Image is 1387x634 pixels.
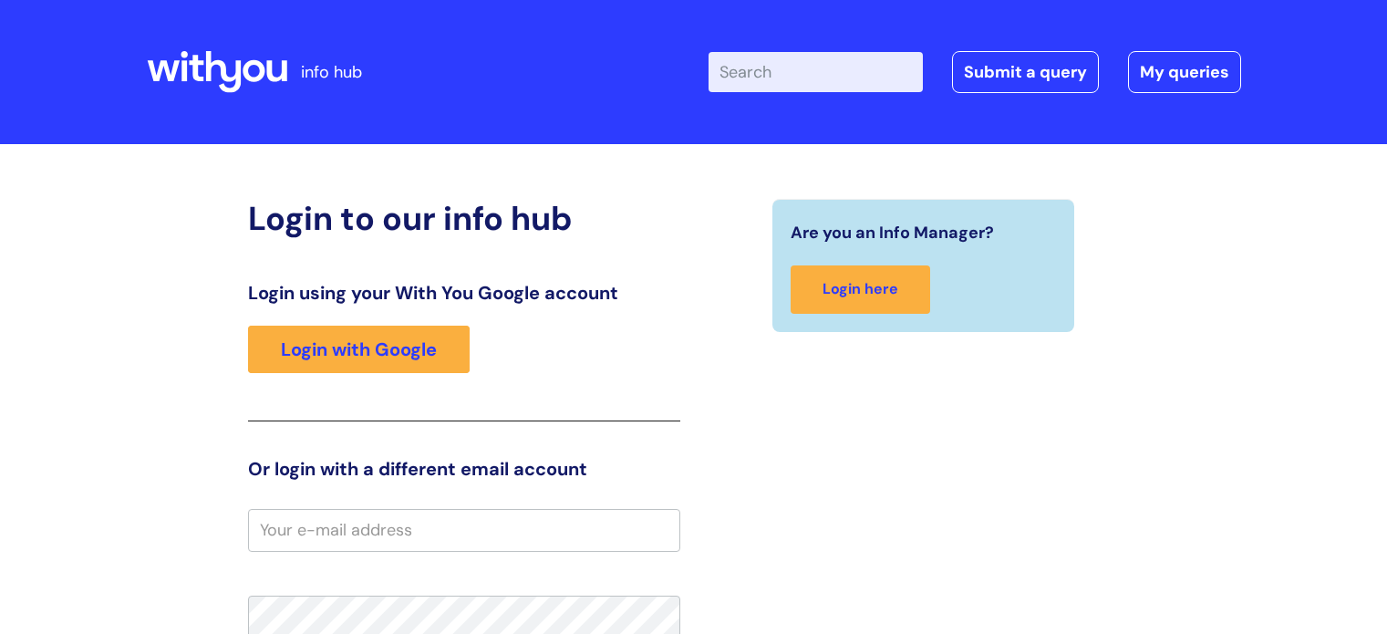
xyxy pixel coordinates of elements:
[791,265,930,314] a: Login here
[248,282,680,304] h3: Login using your With You Google account
[248,199,680,238] h2: Login to our info hub
[248,458,680,480] h3: Or login with a different email account
[791,218,994,247] span: Are you an Info Manager?
[1128,51,1241,93] a: My queries
[709,52,923,92] input: Search
[301,57,362,87] p: info hub
[248,509,680,551] input: Your e-mail address
[952,51,1099,93] a: Submit a query
[248,326,470,373] a: Login with Google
